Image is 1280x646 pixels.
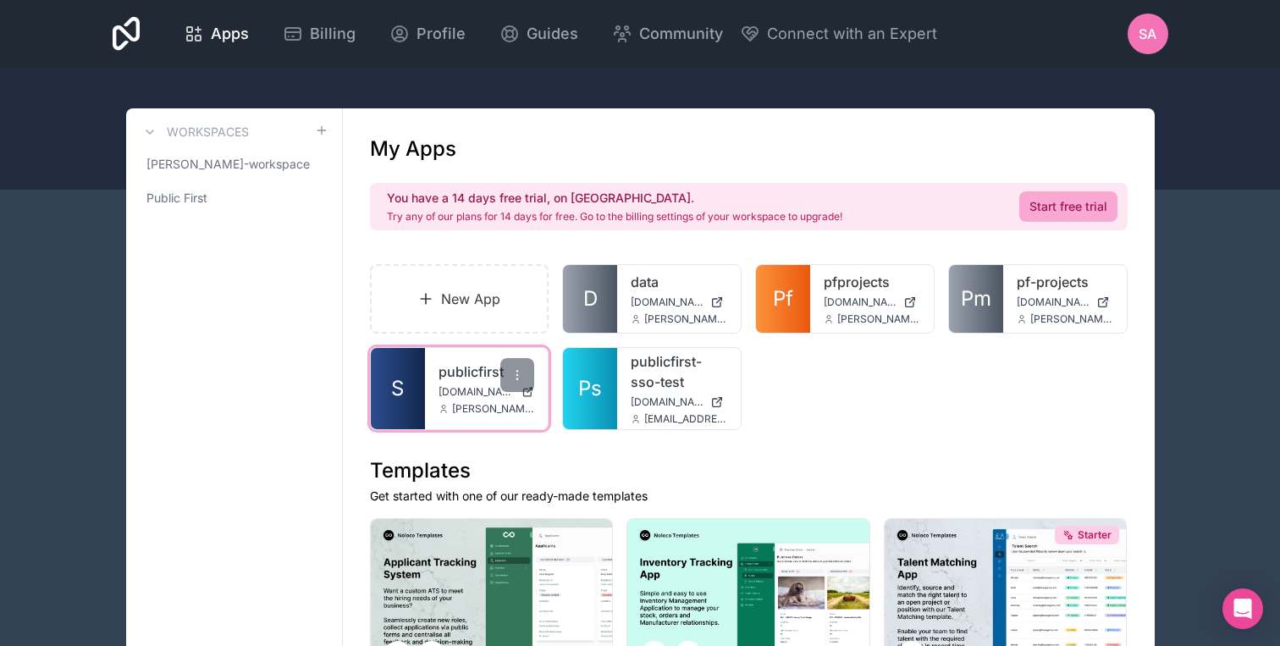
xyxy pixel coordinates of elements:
[167,124,249,141] h3: Workspaces
[370,488,1128,505] p: Get started with one of our ready-made templates
[756,265,810,333] a: Pf
[631,395,703,409] span: [DOMAIN_NAME]
[773,285,793,312] span: Pf
[371,348,425,429] a: S
[370,457,1128,484] h1: Templates
[1019,191,1117,222] a: Start free trial
[439,385,516,399] span: [DOMAIN_NAME]
[146,156,310,173] span: [PERSON_NAME]-workspace
[387,190,842,207] h2: You have a 14 days free trial, on [GEOGRAPHIC_DATA].
[452,402,535,416] span: [PERSON_NAME][EMAIL_ADDRESS][DOMAIN_NAME]
[563,348,617,429] a: Ps
[837,312,920,326] span: [PERSON_NAME][EMAIL_ADDRESS][DOMAIN_NAME]
[1030,312,1113,326] span: [PERSON_NAME][EMAIL_ADDRESS][DOMAIN_NAME]
[631,295,703,309] span: [DOMAIN_NAME]
[578,375,602,402] span: Ps
[1017,295,1113,309] a: [DOMAIN_NAME]
[140,149,328,179] a: [PERSON_NAME]-workspace
[644,412,727,426] span: [EMAIL_ADDRESS][DOMAIN_NAME]
[417,22,466,46] span: Profile
[563,265,617,333] a: D
[1222,588,1263,629] div: Open Intercom Messenger
[527,22,578,46] span: Guides
[1017,272,1113,292] a: pf-projects
[439,385,535,399] a: [DOMAIN_NAME]
[961,285,991,312] span: Pm
[140,122,249,142] a: Workspaces
[1078,528,1112,542] span: Starter
[387,210,842,224] p: Try any of our plans for 14 days for free. Go to the billing settings of your workspace to upgrade!
[631,295,727,309] a: [DOMAIN_NAME]
[599,15,737,52] a: Community
[644,312,727,326] span: [PERSON_NAME][EMAIL_ADDRESS][DOMAIN_NAME]
[439,362,535,382] a: publicfirst
[170,15,262,52] a: Apps
[376,15,479,52] a: Profile
[631,351,727,392] a: publicfirst-sso-test
[370,135,456,163] h1: My Apps
[140,183,328,213] a: Public First
[370,264,549,334] a: New App
[1017,295,1090,309] span: [DOMAIN_NAME]
[1139,24,1156,44] span: SA
[767,22,937,46] span: Connect with an Expert
[740,22,937,46] button: Connect with an Expert
[146,190,207,207] span: Public First
[639,22,723,46] span: Community
[391,375,404,402] span: S
[631,272,727,292] a: data
[824,295,897,309] span: [DOMAIN_NAME]
[211,22,249,46] span: Apps
[269,15,369,52] a: Billing
[583,285,598,312] span: D
[486,15,592,52] a: Guides
[949,265,1003,333] a: Pm
[824,295,920,309] a: [DOMAIN_NAME]
[631,395,727,409] a: [DOMAIN_NAME]
[310,22,356,46] span: Billing
[824,272,920,292] a: pfprojects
